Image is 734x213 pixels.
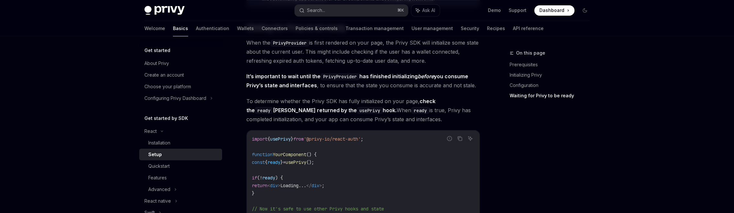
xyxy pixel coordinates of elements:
[345,21,404,36] a: Transaction management
[304,136,361,142] span: '@privy-io/react-auth'
[252,136,267,142] span: import
[307,6,325,14] div: Search...
[322,182,324,188] span: ;
[422,7,435,14] span: Ask AI
[139,69,222,81] a: Create an account
[283,159,286,165] span: =
[144,71,184,79] div: Create an account
[412,21,453,36] a: User management
[246,38,480,65] span: When the is first rendered on your page, the Privy SDK will initialize some state about the curre...
[295,5,408,16] button: Search...⌘K
[144,59,169,67] div: About Privy
[510,59,595,70] a: Prerequisites
[306,182,311,188] span: </
[456,134,464,143] button: Copy the contents from the code block
[139,81,222,92] a: Choose your platform
[293,136,304,142] span: from
[252,159,265,165] span: const
[267,159,280,165] span: ready
[280,159,283,165] span: }
[534,5,574,16] a: Dashboard
[252,182,267,188] span: return
[270,136,291,142] span: usePrivy
[173,21,188,36] a: Basics
[265,159,267,165] span: {
[246,72,480,90] span: , to ensure that the state you consume is accurate and not stale.
[411,107,429,114] code: ready
[252,206,384,211] span: // Now it's safe to use other Privy hooks and state
[466,134,474,143] button: Ask AI
[361,136,363,142] span: ;
[397,8,404,13] span: ⌘ K
[139,137,222,149] a: Installation
[291,136,293,142] span: }
[237,21,254,36] a: Wallets
[246,96,480,123] span: To determine whether the Privy SDK has fully initialized on your page, When is true, Privy has co...
[252,190,254,196] span: }
[319,182,322,188] span: >
[306,151,317,157] span: () {
[257,175,260,180] span: (
[510,91,595,101] a: Waiting for Privy to be ready
[357,107,383,114] code: usePrivy
[270,182,278,188] span: div
[275,175,283,180] span: ) {
[144,21,165,36] a: Welcome
[539,7,564,14] span: Dashboard
[273,151,306,157] span: YourComponent
[286,159,306,165] span: usePrivy
[516,49,545,57] span: On this page
[296,21,338,36] a: Policies & controls
[148,162,170,170] div: Quickstart
[196,21,229,36] a: Authentication
[278,182,280,188] span: >
[139,172,222,184] a: Features
[513,21,544,36] a: API reference
[262,175,275,180] span: ready
[144,114,188,122] h5: Get started by SDK
[280,182,306,188] span: Loading...
[144,83,191,91] div: Choose your platform
[267,182,270,188] span: <
[144,47,170,54] h5: Get started
[144,197,171,205] div: React native
[461,21,479,36] a: Security
[148,174,167,182] div: Features
[487,21,505,36] a: Recipes
[148,139,170,147] div: Installation
[262,21,288,36] a: Connectors
[321,73,359,80] code: PrivyProvider
[144,127,157,135] div: React
[260,175,262,180] span: !
[246,73,468,89] strong: It’s important to wait until the has finished initializing you consume Privy’s state and interfaces
[139,160,222,172] a: Quickstart
[270,39,309,47] code: PrivyProvider
[148,151,162,158] div: Setup
[267,136,270,142] span: {
[445,134,454,143] button: Report incorrect code
[311,182,319,188] span: div
[411,5,440,16] button: Ask AI
[139,58,222,69] a: About Privy
[255,107,273,114] code: ready
[488,7,501,14] a: Demo
[580,5,590,16] button: Toggle dark mode
[306,159,314,165] span: ();
[144,94,206,102] div: Configuring Privy Dashboard
[148,186,170,193] div: Advanced
[252,151,273,157] span: function
[510,70,595,80] a: Initializing Privy
[252,175,257,180] span: if
[139,149,222,160] a: Setup
[510,80,595,91] a: Configuration
[509,7,526,14] a: Support
[144,6,185,15] img: dark logo
[418,73,434,80] em: before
